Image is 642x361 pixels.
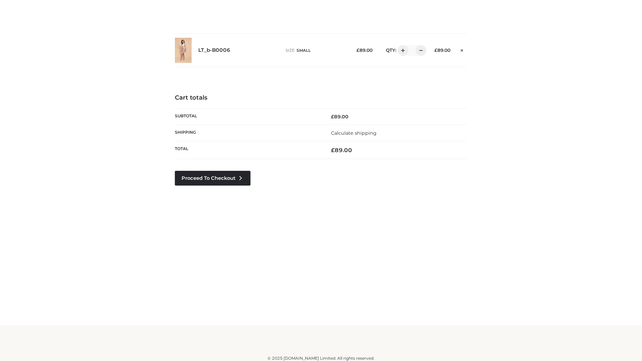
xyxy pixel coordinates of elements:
th: Total [175,141,321,159]
bdi: 89.00 [434,47,450,53]
a: Proceed to Checkout [175,171,250,186]
a: LT_b-B0006 [198,47,230,53]
span: £ [331,114,334,120]
span: £ [356,47,359,53]
th: Shipping [175,125,321,141]
th: Subtotal [175,108,321,125]
bdi: 89.00 [356,47,372,53]
a: Remove this item [457,45,467,54]
a: Calculate shipping [331,130,377,136]
span: £ [331,147,335,153]
h4: Cart totals [175,94,467,102]
bdi: 89.00 [331,114,348,120]
span: £ [434,47,437,53]
div: QTY: [379,45,424,56]
p: size : [286,47,346,53]
span: SMALL [297,48,311,53]
bdi: 89.00 [331,147,352,153]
